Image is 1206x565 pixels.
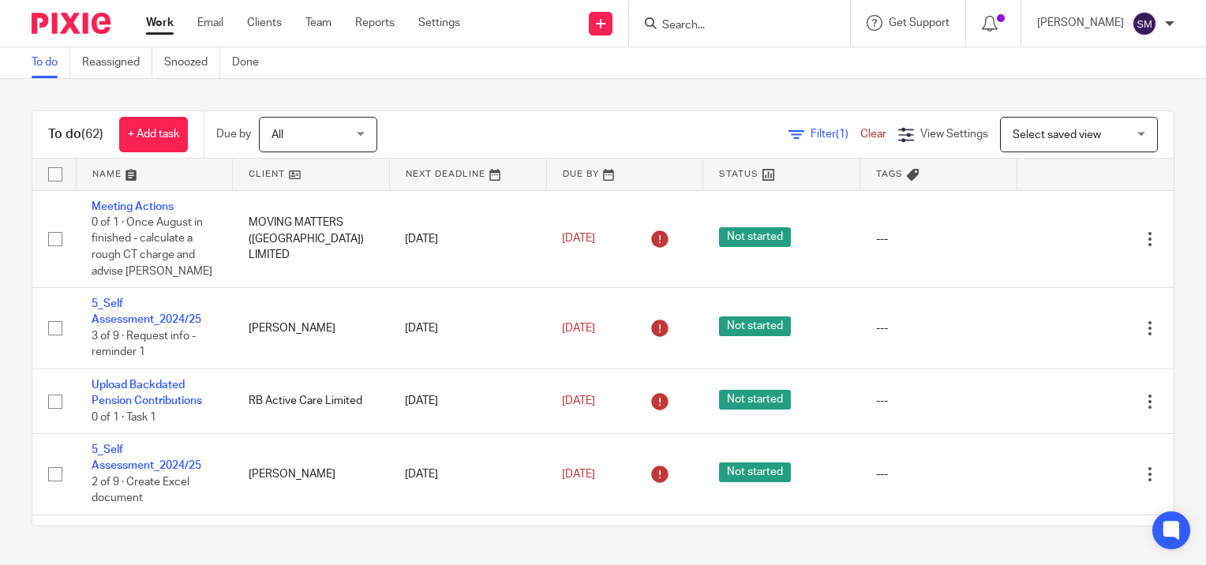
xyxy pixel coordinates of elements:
h1: To do [48,126,103,143]
span: Not started [719,462,791,482]
p: [PERSON_NAME] [1037,15,1124,31]
a: Snoozed [164,47,220,78]
td: MOVING MATTERS ([GEOGRAPHIC_DATA]) LIMITED [233,190,390,288]
td: [DATE] [389,369,546,433]
span: All [272,129,283,140]
a: 6_Yearly accounts and tax return [92,526,205,552]
span: Get Support [889,17,949,28]
span: Not started [719,316,791,336]
td: [DATE] [389,434,546,515]
td: [PERSON_NAME] [233,434,390,515]
span: 3 of 9 · Request info - reminder 1 [92,331,196,358]
a: + Add task [119,117,188,152]
a: Upload Backdated Pension Contributions [92,380,202,406]
a: Reports [355,15,395,31]
img: svg%3E [1132,11,1157,36]
td: [PERSON_NAME] [233,288,390,369]
a: To do [32,47,70,78]
a: Reassigned [82,47,152,78]
td: [DATE] [389,190,546,288]
span: Not started [719,390,791,410]
div: --- [876,393,1002,409]
span: Select saved view [1013,129,1101,140]
a: Done [232,47,271,78]
a: Work [146,15,174,31]
span: 0 of 1 · Once August in finished - calculate a rough CT charge and advise [PERSON_NAME] [92,217,212,277]
a: Meeting Actions [92,201,174,212]
div: --- [876,320,1002,336]
span: 2 of 9 · Create Excel document [92,477,189,504]
img: Pixie [32,13,110,34]
a: 5_Self Assessment_2024/25 [92,444,201,471]
input: Search [661,19,803,33]
a: Email [197,15,223,31]
div: --- [876,231,1002,247]
span: [DATE] [562,469,595,480]
span: [DATE] [562,234,595,245]
span: Filter [811,129,860,140]
td: [DATE] [389,288,546,369]
span: Tags [876,170,903,178]
p: Due by [216,126,251,142]
a: Team [305,15,331,31]
a: Clients [247,15,282,31]
a: 5_Self Assessment_2024/25 [92,298,201,325]
span: (62) [81,128,103,140]
span: 0 of 1 · Task 1 [92,412,156,423]
div: --- [876,466,1002,482]
span: Not started [719,227,791,247]
a: Clear [860,129,886,140]
span: [DATE] [562,395,595,406]
span: View Settings [920,129,988,140]
a: Settings [418,15,460,31]
span: (1) [836,129,848,140]
span: [DATE] [562,323,595,334]
td: RB Active Care Limited [233,369,390,433]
